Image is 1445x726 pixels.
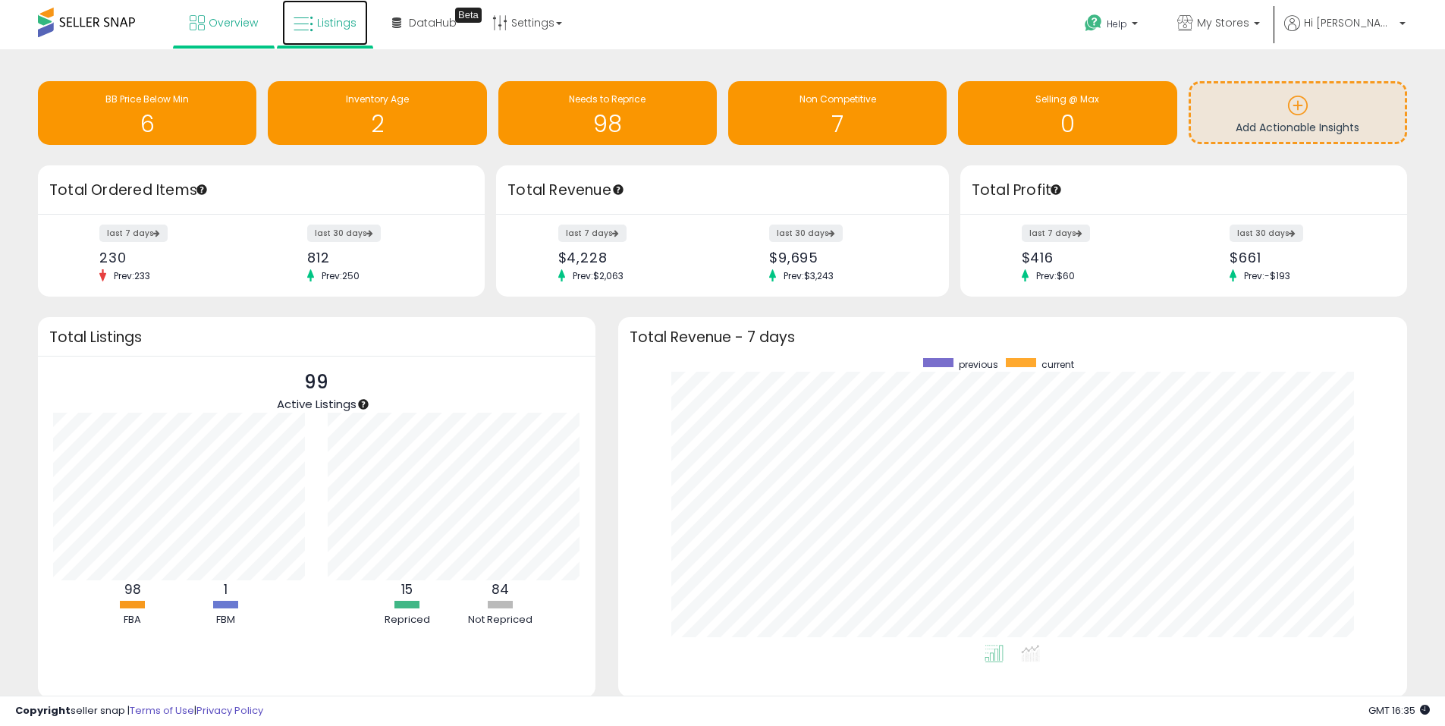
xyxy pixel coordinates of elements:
div: Tooltip anchor [611,183,625,196]
span: Listings [317,15,357,30]
label: last 30 days [769,225,843,242]
div: $4,228 [558,250,712,266]
a: Add Actionable Insights [1191,83,1405,142]
label: last 7 days [1022,225,1090,242]
span: My Stores [1197,15,1249,30]
div: seller snap | | [15,704,263,718]
div: $9,695 [769,250,922,266]
span: Selling @ Max [1035,93,1099,105]
span: Prev: -$193 [1236,269,1298,282]
div: 812 [307,250,458,266]
h1: 98 [506,112,709,137]
div: Repriced [362,613,453,627]
span: Prev: $60 [1029,269,1082,282]
span: Overview [209,15,258,30]
h3: Total Revenue [507,180,938,201]
span: Prev: $2,063 [565,269,631,282]
a: Terms of Use [130,703,194,718]
h3: Total Listings [49,332,584,343]
div: FBM [181,613,272,627]
div: FBA [87,613,178,627]
span: Help [1107,17,1127,30]
a: Help [1073,2,1153,49]
div: Tooltip anchor [1049,183,1063,196]
h1: 0 [966,112,1169,137]
a: Non Competitive 7 [728,81,947,145]
h3: Total Ordered Items [49,180,473,201]
span: Prev: $3,243 [776,269,841,282]
span: Active Listings [277,396,357,412]
label: last 30 days [307,225,381,242]
h3: Total Revenue - 7 days [630,332,1396,343]
b: 98 [124,580,141,599]
b: 15 [401,580,413,599]
span: DataHub [409,15,457,30]
span: Inventory Age [346,93,409,105]
a: BB Price Below Min 6 [38,81,256,145]
span: Non Competitive [799,93,876,105]
span: previous [959,358,998,371]
h1: 2 [275,112,479,137]
span: Prev: 250 [314,269,367,282]
a: Needs to Reprice 98 [498,81,717,145]
label: last 7 days [558,225,627,242]
span: BB Price Below Min [105,93,189,105]
span: Add Actionable Insights [1236,120,1359,135]
div: $416 [1022,250,1173,266]
p: 99 [277,368,357,397]
a: Privacy Policy [196,703,263,718]
span: current [1041,358,1074,371]
a: Hi [PERSON_NAME] [1284,15,1406,49]
div: Tooltip anchor [357,398,370,411]
div: Not Repriced [455,613,546,627]
span: Prev: 233 [106,269,158,282]
div: Tooltip anchor [195,183,209,196]
div: 230 [99,250,250,266]
i: Get Help [1084,14,1103,33]
div: Tooltip anchor [455,8,482,23]
label: last 30 days [1230,225,1303,242]
a: Inventory Age 2 [268,81,486,145]
span: Hi [PERSON_NAME] [1304,15,1395,30]
a: Selling @ Max 0 [958,81,1176,145]
label: last 7 days [99,225,168,242]
div: $661 [1230,250,1381,266]
h3: Total Profit [972,180,1396,201]
h1: 6 [46,112,249,137]
h1: 7 [736,112,939,137]
b: 1 [224,580,228,599]
b: 84 [492,580,509,599]
span: Needs to Reprice [569,93,646,105]
strong: Copyright [15,703,71,718]
span: 2025-10-6 16:35 GMT [1368,703,1430,718]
